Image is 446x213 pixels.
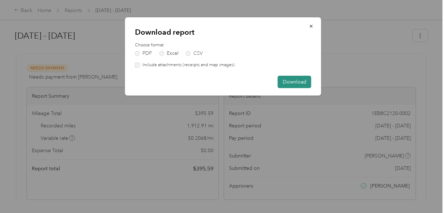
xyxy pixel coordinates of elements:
p: Download report [135,27,311,37]
label: PDF [135,51,152,56]
label: Choose format [135,42,311,48]
label: Excel [159,51,178,56]
label: Include attachments (receipts and map images) [140,62,235,68]
iframe: Everlance-gr Chat Button Frame [406,173,446,213]
button: Download [278,76,311,88]
label: CSV [186,51,203,56]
